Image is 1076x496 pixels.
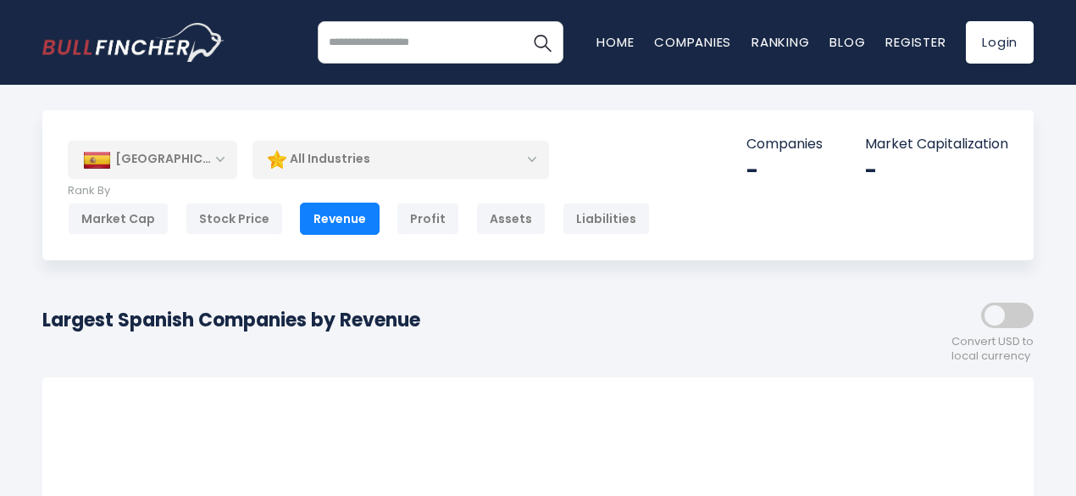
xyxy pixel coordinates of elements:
[563,203,650,235] div: Liabilities
[476,203,546,235] div: Assets
[521,21,563,64] button: Search
[68,203,169,235] div: Market Cap
[596,33,634,51] a: Home
[746,158,823,184] div: -
[300,203,380,235] div: Revenue
[752,33,809,51] a: Ranking
[951,335,1034,364] span: Convert USD to local currency
[397,203,459,235] div: Profit
[68,184,650,198] p: Rank By
[865,136,1008,153] p: Market Capitalization
[654,33,731,51] a: Companies
[746,136,823,153] p: Companies
[865,158,1008,184] div: -
[252,140,549,179] div: All Industries
[966,21,1034,64] a: Login
[68,141,237,178] div: [GEOGRAPHIC_DATA]
[42,23,225,62] a: Go to homepage
[42,306,420,334] h1: Largest Spanish Companies by Revenue
[829,33,865,51] a: Blog
[42,23,225,62] img: bullfincher logo
[885,33,946,51] a: Register
[186,203,283,235] div: Stock Price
